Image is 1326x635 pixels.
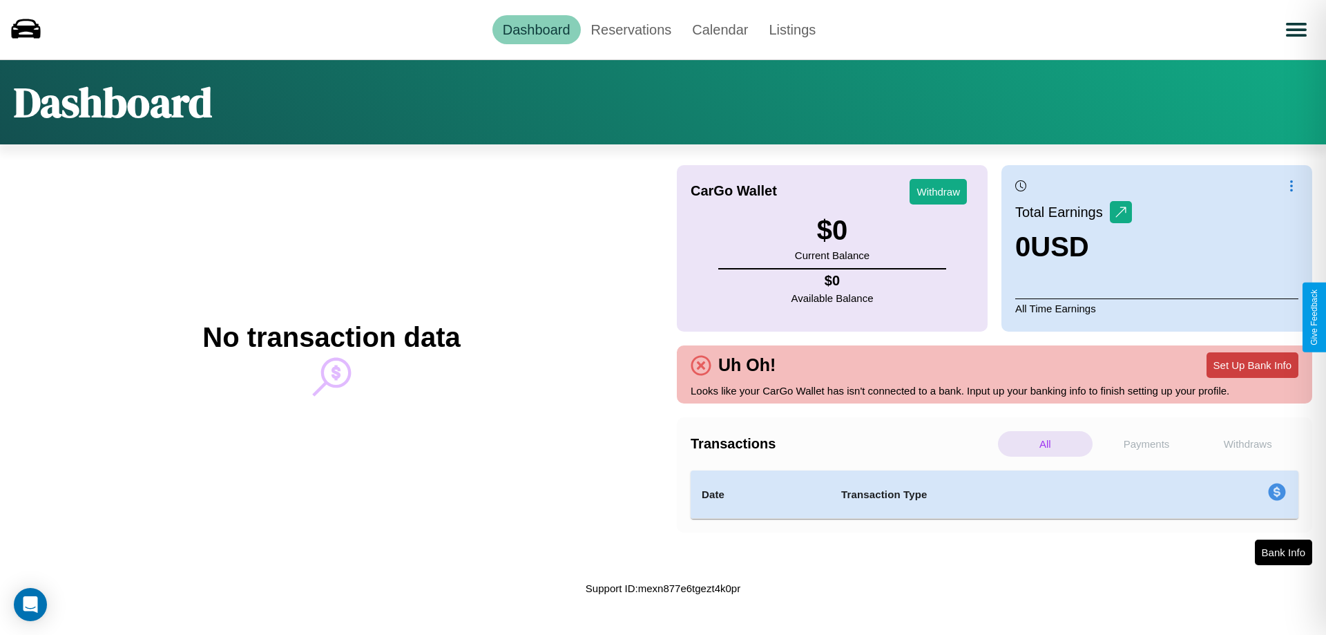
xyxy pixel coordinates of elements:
[1207,352,1298,378] button: Set Up Bank Info
[841,486,1155,503] h4: Transaction Type
[691,381,1298,400] p: Looks like your CarGo Wallet has isn't connected to a bank. Input up your banking info to finish ...
[1277,10,1316,49] button: Open menu
[691,436,995,452] h4: Transactions
[702,486,819,503] h4: Date
[581,15,682,44] a: Reservations
[682,15,758,44] a: Calendar
[1200,431,1295,457] p: Withdraws
[691,471,1298,519] table: simple table
[910,179,967,205] button: Withdraw
[492,15,581,44] a: Dashboard
[791,273,874,289] h4: $ 0
[791,289,874,307] p: Available Balance
[691,183,777,199] h4: CarGo Wallet
[1309,290,1319,345] div: Give Feedback
[795,215,869,246] h3: $ 0
[758,15,826,44] a: Listings
[711,355,782,375] h4: Uh Oh!
[1099,431,1194,457] p: Payments
[1255,540,1312,565] button: Bank Info
[795,246,869,265] p: Current Balance
[1015,298,1298,318] p: All Time Earnings
[1015,200,1110,225] p: Total Earnings
[14,74,212,131] h1: Dashboard
[998,431,1093,457] p: All
[14,588,47,621] div: Open Intercom Messenger
[1015,231,1132,263] h3: 0 USD
[586,579,740,598] p: Support ID: mexn877e6tgezt4k0pr
[202,322,460,353] h2: No transaction data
